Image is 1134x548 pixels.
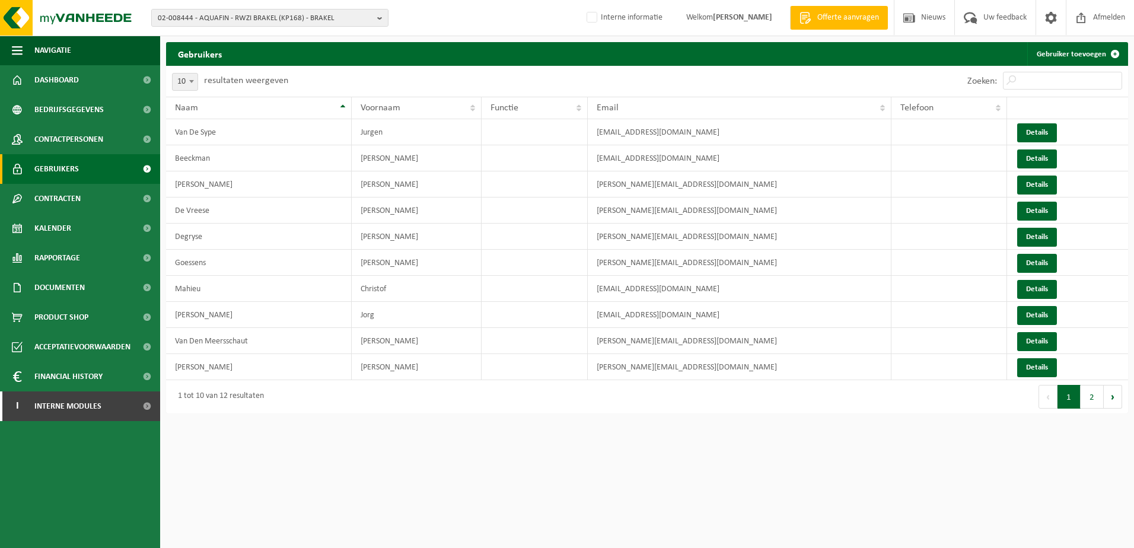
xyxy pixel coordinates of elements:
span: Telefoon [900,103,934,113]
td: [PERSON_NAME] [352,250,482,276]
span: Contactpersonen [34,125,103,154]
a: Details [1017,202,1057,221]
div: 1 tot 10 van 12 resultaten [172,386,264,407]
td: Van De Sype [166,119,352,145]
a: Details [1017,280,1057,299]
button: 02-008444 - AQUAFIN - RWZI BRAKEL (KP168) - BRAKEL [151,9,388,27]
td: [EMAIL_ADDRESS][DOMAIN_NAME] [588,302,891,328]
span: Voornaam [361,103,400,113]
span: 02-008444 - AQUAFIN - RWZI BRAKEL (KP168) - BRAKEL [158,9,372,27]
span: Interne modules [34,391,101,421]
td: [PERSON_NAME] [352,224,482,250]
span: Bedrijfsgegevens [34,95,104,125]
td: [PERSON_NAME][EMAIL_ADDRESS][DOMAIN_NAME] [588,197,891,224]
td: Degryse [166,224,352,250]
label: resultaten weergeven [204,76,288,85]
span: Gebruikers [34,154,79,184]
span: Rapportage [34,243,80,273]
a: Details [1017,332,1057,351]
td: [PERSON_NAME] [352,328,482,354]
span: Contracten [34,184,81,214]
span: Kalender [34,214,71,243]
td: Christof [352,276,482,302]
td: Jurgen [352,119,482,145]
td: [PERSON_NAME] [166,302,352,328]
td: [PERSON_NAME] [352,197,482,224]
td: [EMAIL_ADDRESS][DOMAIN_NAME] [588,119,891,145]
a: Offerte aanvragen [790,6,888,30]
td: [PERSON_NAME][EMAIL_ADDRESS][DOMAIN_NAME] [588,171,891,197]
td: Jorg [352,302,482,328]
a: Details [1017,123,1057,142]
span: Financial History [34,362,103,391]
span: Functie [490,103,518,113]
td: [PERSON_NAME] [166,171,352,197]
button: Previous [1039,385,1057,409]
span: 10 [173,74,198,90]
td: Goessens [166,250,352,276]
h2: Gebruikers [166,42,234,65]
a: Details [1017,176,1057,195]
td: Mahieu [166,276,352,302]
label: Zoeken: [967,77,997,86]
span: Acceptatievoorwaarden [34,332,130,362]
button: 1 [1057,385,1081,409]
button: Next [1104,385,1122,409]
button: 2 [1081,385,1104,409]
td: De Vreese [166,197,352,224]
span: Naam [175,103,198,113]
span: Email [597,103,619,113]
td: [PERSON_NAME][EMAIL_ADDRESS][DOMAIN_NAME] [588,224,891,250]
strong: [PERSON_NAME] [713,13,772,22]
td: [PERSON_NAME] [166,354,352,380]
span: Offerte aanvragen [814,12,882,24]
a: Details [1017,149,1057,168]
label: Interne informatie [584,9,662,27]
td: Van Den Meersschaut [166,328,352,354]
a: Details [1017,228,1057,247]
span: Product Shop [34,302,88,332]
a: Details [1017,254,1057,273]
td: [EMAIL_ADDRESS][DOMAIN_NAME] [588,276,891,302]
td: [PERSON_NAME][EMAIL_ADDRESS][DOMAIN_NAME] [588,250,891,276]
td: [PERSON_NAME][EMAIL_ADDRESS][DOMAIN_NAME] [588,354,891,380]
td: [PERSON_NAME] [352,145,482,171]
td: [PERSON_NAME] [352,354,482,380]
a: Details [1017,306,1057,325]
td: [PERSON_NAME][EMAIL_ADDRESS][DOMAIN_NAME] [588,328,891,354]
td: Beeckman [166,145,352,171]
span: I [12,391,23,421]
span: 10 [172,73,198,91]
span: Dashboard [34,65,79,95]
a: Details [1017,358,1057,377]
span: Navigatie [34,36,71,65]
a: Gebruiker toevoegen [1027,42,1127,66]
span: Documenten [34,273,85,302]
td: [PERSON_NAME] [352,171,482,197]
td: [EMAIL_ADDRESS][DOMAIN_NAME] [588,145,891,171]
